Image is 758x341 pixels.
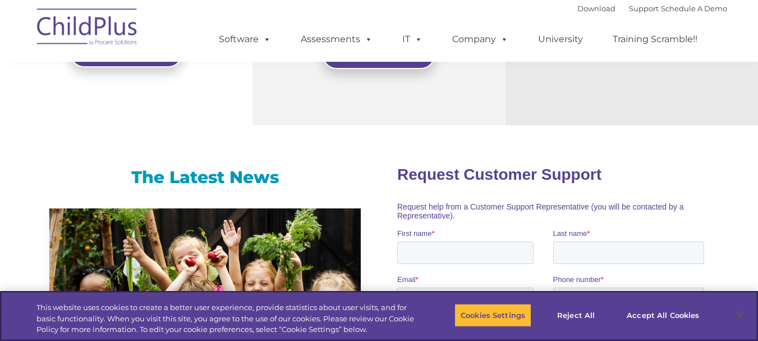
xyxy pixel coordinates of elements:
a: Training Scramble!! [601,28,709,51]
font: | [577,4,727,13]
a: Software [208,28,282,51]
a: Assessments [290,28,384,51]
button: Accept All Cookies [621,303,705,327]
a: Schedule A Demo [661,4,727,13]
a: University [527,28,594,51]
a: Company [441,28,520,51]
button: Close [728,303,752,328]
button: Reject All [541,303,611,327]
a: Download [577,4,615,13]
a: IT [391,28,434,51]
a: Support [629,4,659,13]
button: Cookies Settings [454,303,531,327]
img: ChildPlus by Procare Solutions [31,1,144,57]
div: This website uses cookies to create a better user experience, provide statistics about user visit... [36,302,417,335]
span: Last name [156,74,190,83]
h3: The Latest News [49,166,361,189]
span: Phone number [156,120,204,129]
